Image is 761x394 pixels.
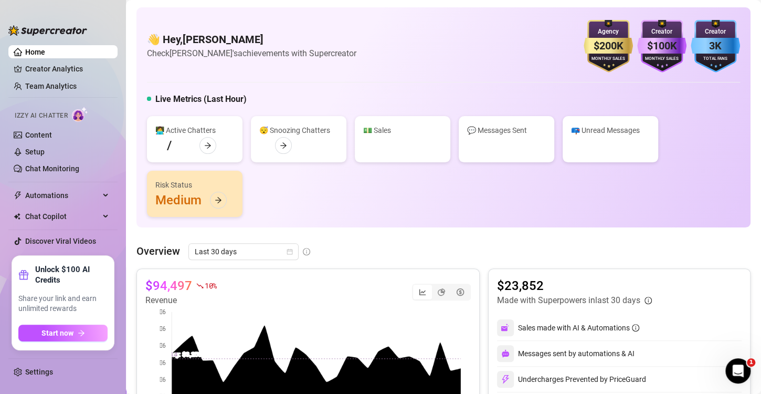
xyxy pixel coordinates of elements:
div: Messages sent by automations & AI [497,345,635,362]
span: Chat Copilot [25,208,100,225]
strong: Unlock $100 AI Credits [35,264,108,285]
a: Creator Analytics [25,60,109,77]
a: Settings [25,368,53,376]
article: $23,852 [497,277,652,294]
span: pie-chart [438,288,445,296]
span: calendar [287,248,293,255]
div: Creator [637,27,686,37]
article: $94,497 [145,277,192,294]
a: Team Analytics [25,82,77,90]
span: arrow-right [280,142,287,149]
h5: Live Metrics (Last Hour) [155,93,247,106]
span: dollar-circle [457,288,464,296]
div: 💬 Messages Sent [467,125,546,136]
img: logo-BBDzfeDw.svg [8,25,87,36]
div: 👩‍💻 Active Chatters [155,125,234,136]
div: $100K [637,38,686,54]
span: info-circle [644,297,652,304]
img: gold-badge-CigiZidd.svg [584,20,633,72]
img: svg%3e [501,375,510,384]
img: purple-badge-B9DA21FR.svg [637,20,686,72]
div: Risk Status [155,179,234,191]
img: Chat Copilot [14,213,20,220]
div: Sales made with AI & Automations [518,322,639,334]
div: $200K [584,38,633,54]
span: arrow-right [204,142,212,149]
div: 3K [691,38,740,54]
span: Last 30 days [195,244,292,260]
span: info-circle [303,248,310,255]
div: Total Fans [691,56,740,63]
a: Discover Viral Videos [25,237,96,245]
span: thunderbolt [14,191,22,200]
span: arrow-right [78,329,85,337]
span: arrow-right [215,196,222,204]
span: Izzy AI Chatter [15,111,68,121]
img: svg%3e [501,323,510,333]
div: 💵 Sales [363,125,442,136]
div: 😴 Snoozing Chatters [259,125,338,136]
img: blue-badge-DgoSNQY1.svg [691,20,740,72]
article: Revenue [145,294,217,307]
span: Automations [25,187,100,204]
div: Monthly Sales [637,56,686,63]
div: Agency [584,27,633,37]
iframe: Intercom live chat [725,358,751,383]
span: gift [18,269,29,280]
span: Start now [41,329,73,337]
article: Check [PERSON_NAME]'s achievements with Supercreator [147,47,356,60]
img: AI Chatter [72,107,88,122]
span: 1 [747,358,755,367]
a: Setup [25,148,45,156]
article: Made with Superpowers in last 30 days [497,294,640,307]
div: Monthly Sales [584,56,633,63]
a: Content [25,131,52,139]
span: Share your link and earn unlimited rewards [18,294,108,314]
button: Start nowarrow-right [18,325,108,341]
div: Undercharges Prevented by PriceGuard [497,371,646,388]
span: line-chart [419,288,426,296]
span: 10 % [205,281,217,291]
span: info-circle [632,324,639,331]
a: Chat Monitoring [25,164,79,173]
img: svg%3e [501,349,510,358]
h4: 👋 Hey, [PERSON_NAME] [147,32,356,47]
a: Home [25,48,45,56]
article: Overview [136,243,180,259]
div: 📪 Unread Messages [571,125,650,136]
div: segmented control [412,284,471,300]
span: fall [196,282,204,289]
div: Creator [691,27,740,37]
